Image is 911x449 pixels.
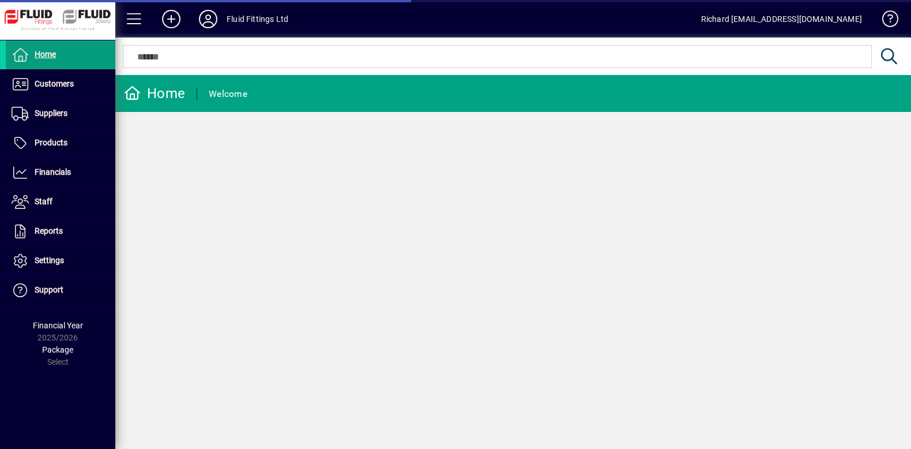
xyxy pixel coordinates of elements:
[701,10,862,28] div: Richard [EMAIL_ADDRESS][DOMAIN_NAME]
[6,158,115,187] a: Financials
[124,84,185,103] div: Home
[6,246,115,275] a: Settings
[6,99,115,128] a: Suppliers
[42,345,73,354] span: Package
[35,226,63,235] span: Reports
[35,285,63,294] span: Support
[6,217,115,246] a: Reports
[35,108,67,118] span: Suppliers
[227,10,288,28] div: Fluid Fittings Ltd
[6,188,115,216] a: Staff
[35,256,64,265] span: Settings
[6,129,115,158] a: Products
[874,2,897,40] a: Knowledge Base
[6,276,115,305] a: Support
[33,321,83,330] span: Financial Year
[35,197,52,206] span: Staff
[6,70,115,99] a: Customers
[153,9,190,29] button: Add
[35,50,56,59] span: Home
[35,79,74,88] span: Customers
[35,167,71,177] span: Financials
[35,138,67,147] span: Products
[190,9,227,29] button: Profile
[209,85,247,103] div: Welcome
